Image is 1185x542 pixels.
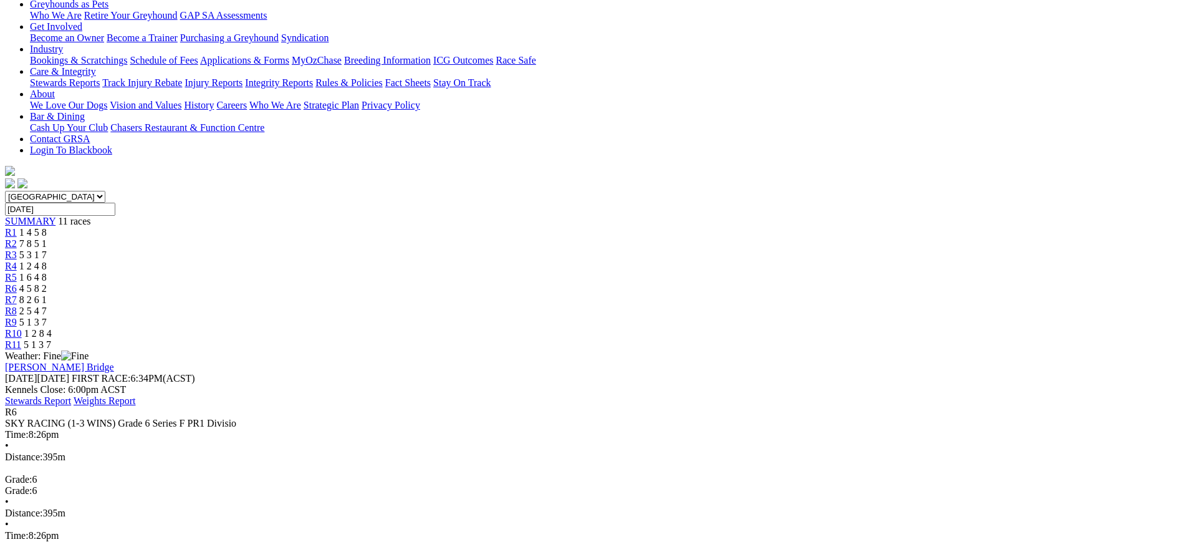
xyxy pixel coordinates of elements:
[30,133,90,144] a: Contact GRSA
[30,100,107,110] a: We Love Our Dogs
[385,77,431,88] a: Fact Sheets
[180,10,267,21] a: GAP SA Assessments
[5,216,55,226] a: SUMMARY
[30,89,55,99] a: About
[24,339,51,350] span: 5 1 3 7
[5,418,1180,429] div: SKY RACING (1-3 WINS) Grade 6 Series F PR1 Divisio
[5,530,29,541] span: Time:
[30,21,82,32] a: Get Involved
[19,317,47,327] span: 5 1 3 7
[110,122,264,133] a: Chasers Restaurant & Function Centre
[24,328,52,339] span: 1 2 8 4
[19,227,47,238] span: 1 4 5 8
[362,100,420,110] a: Privacy Policy
[107,32,178,43] a: Become a Trainer
[19,294,47,305] span: 8 2 6 1
[5,283,17,294] a: R6
[130,55,198,65] a: Schedule of Fees
[30,122,108,133] a: Cash Up Your Club
[315,77,383,88] a: Rules & Policies
[74,395,136,406] a: Weights Report
[5,429,29,440] span: Time:
[344,55,431,65] a: Breeding Information
[72,373,130,384] span: FIRST RACE:
[30,145,112,155] a: Login To Blackbook
[281,32,329,43] a: Syndication
[84,10,178,21] a: Retire Your Greyhound
[30,44,63,54] a: Industry
[5,261,17,271] a: R4
[72,373,195,384] span: 6:34PM(ACST)
[5,227,17,238] a: R1
[5,339,21,350] a: R11
[5,508,1180,519] div: 395m
[19,272,47,283] span: 1 6 4 8
[30,10,82,21] a: Who We Are
[5,395,71,406] a: Stewards Report
[216,100,247,110] a: Careers
[19,238,47,249] span: 7 8 5 1
[5,203,115,216] input: Select date
[5,452,1180,463] div: 395m
[185,77,242,88] a: Injury Reports
[184,100,214,110] a: History
[292,55,342,65] a: MyOzChase
[5,317,17,327] a: R9
[5,351,89,361] span: Weather: Fine
[5,306,17,316] a: R8
[245,77,313,88] a: Integrity Reports
[5,429,1180,440] div: 8:26pm
[5,166,15,176] img: logo-grsa-white.png
[30,32,104,43] a: Become an Owner
[5,440,9,451] span: •
[304,100,359,110] a: Strategic Plan
[5,328,22,339] a: R10
[30,55,1180,66] div: Industry
[5,474,32,485] span: Grade:
[17,178,27,188] img: twitter.svg
[5,373,69,384] span: [DATE]
[200,55,289,65] a: Applications & Forms
[30,32,1180,44] div: Get Involved
[5,373,37,384] span: [DATE]
[5,485,1180,496] div: 6
[5,178,15,188] img: facebook.svg
[5,519,9,530] span: •
[433,77,491,88] a: Stay On Track
[5,485,32,496] span: Grade:
[30,111,85,122] a: Bar & Dining
[5,530,1180,541] div: 8:26pm
[5,272,17,283] a: R5
[496,55,535,65] a: Race Safe
[5,362,114,372] a: [PERSON_NAME] Bridge
[5,249,17,260] a: R3
[5,452,42,462] span: Distance:
[110,100,181,110] a: Vision and Values
[61,351,89,362] img: Fine
[30,66,96,77] a: Care & Integrity
[5,407,17,417] span: R6
[19,283,47,294] span: 4 5 8 2
[433,55,493,65] a: ICG Outcomes
[180,32,279,43] a: Purchasing a Greyhound
[5,384,1180,395] div: Kennels Close: 6:00pm ACST
[30,77,1180,89] div: Care & Integrity
[5,238,17,249] a: R2
[58,216,90,226] span: 11 races
[30,10,1180,21] div: Greyhounds as Pets
[5,294,17,305] a: R7
[102,77,182,88] a: Track Injury Rebate
[30,122,1180,133] div: Bar & Dining
[249,100,301,110] a: Who We Are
